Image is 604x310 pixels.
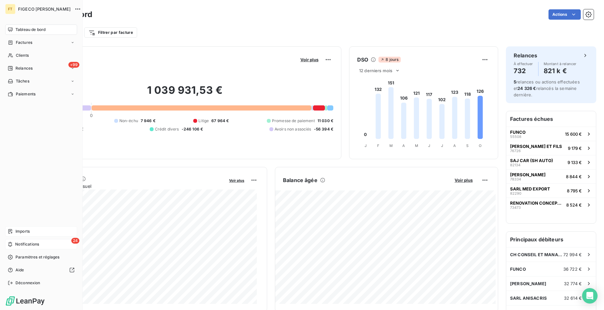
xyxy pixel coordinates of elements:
[428,143,430,148] tspan: J
[506,127,596,141] button: FUNCO5550815 600 €
[510,130,526,135] span: FUNCO
[565,131,582,137] span: 15 600 €
[18,6,71,12] span: FIGECO [PERSON_NAME]
[5,4,15,14] div: FT
[479,143,481,148] tspan: O
[582,288,598,304] div: Open Intercom Messenger
[229,178,244,183] span: Voir plus
[514,66,533,76] h4: 732
[506,169,596,183] button: [PERSON_NAME]783348 844 €
[518,86,536,91] span: 24 326 €
[510,266,526,272] span: FUNCO
[563,266,582,272] span: 36 722 €
[564,295,582,301] span: 32 614 €
[510,206,521,209] span: 73473
[155,126,179,132] span: Crédit divers
[182,126,203,132] span: -246 106 €
[514,79,516,84] span: 5
[564,281,582,286] span: 32 774 €
[378,57,400,63] span: 8 jours
[510,191,521,195] span: 82290
[16,91,35,97] span: Paiements
[5,296,45,306] img: Logo LeanPay
[514,62,533,66] span: À effectuer
[566,174,582,179] span: 8 844 €
[510,163,520,167] span: 82134
[275,126,311,132] span: Avoirs non associés
[506,141,596,155] button: [PERSON_NAME] ET FILS767269 179 €
[300,57,318,62] span: Voir plus
[544,62,577,66] span: Montant à relancer
[389,143,393,148] tspan: M
[15,241,39,247] span: Notifications
[563,252,582,257] span: 72 994 €
[16,53,29,58] span: Clients
[506,198,596,212] button: RENOVATION CONCEPT INGENIERIE734738 524 €
[506,183,596,198] button: SARL MED EXPORT822908 795 €
[544,66,577,76] h4: 821 k €
[455,178,473,183] span: Voir plus
[15,228,30,234] span: Imports
[15,65,33,71] span: Relances
[506,232,596,247] h6: Principaux débiteurs
[510,144,562,149] span: [PERSON_NAME] ET FILS
[365,143,367,148] tspan: J
[441,143,443,148] tspan: J
[506,111,596,127] h6: Factures échues
[15,27,45,33] span: Tableau de bord
[415,143,418,148] tspan: M
[272,118,315,124] span: Promesse de paiement
[16,78,29,84] span: Tâches
[90,113,93,118] span: 0
[510,172,546,177] span: [PERSON_NAME]
[36,183,225,189] span: Chiffre d'affaires mensuel
[71,238,79,244] span: 24
[510,149,521,153] span: 76726
[314,126,333,132] span: -56 394 €
[15,267,24,273] span: Aide
[317,118,333,124] span: 11 030 €
[357,56,368,63] h6: DSO
[198,118,209,124] span: Litige
[514,52,537,59] h6: Relances
[5,265,77,275] a: Aide
[402,143,405,148] tspan: A
[453,143,456,148] tspan: A
[15,254,59,260] span: Paramètres et réglages
[36,84,333,103] h2: 1 039 931,53 €
[227,177,246,183] button: Voir plus
[466,143,468,148] tspan: S
[141,118,156,124] span: 7 946 €
[453,177,475,183] button: Voir plus
[510,135,521,139] span: 55508
[568,146,582,151] span: 9 179 €
[119,118,138,124] span: Non-échu
[377,143,379,148] tspan: F
[510,200,564,206] span: RENOVATION CONCEPT INGENIERIE
[211,118,229,124] span: 67 964 €
[84,27,137,38] button: Filtrer par facture
[549,9,581,20] button: Actions
[510,252,563,257] span: CH CONSEIL ET MANAGEMENT
[283,176,317,184] h6: Balance âgée
[568,160,582,165] span: 9 133 €
[359,68,392,73] span: 12 derniers mois
[510,177,521,181] span: 78334
[567,188,582,193] span: 8 795 €
[510,295,547,301] span: SARL ANISACRIS
[510,158,553,163] span: SAJ CAR (SH AUTO)
[510,186,550,191] span: SARL MED EXPORT
[510,281,546,286] span: [PERSON_NAME]
[298,57,320,63] button: Voir plus
[16,40,32,45] span: Factures
[506,155,596,169] button: SAJ CAR (SH AUTO)821349 133 €
[15,280,40,286] span: Déconnexion
[566,202,582,208] span: 8 524 €
[68,62,79,68] span: +99
[514,79,580,97] span: relances ou actions effectuées et relancés la semaine dernière.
